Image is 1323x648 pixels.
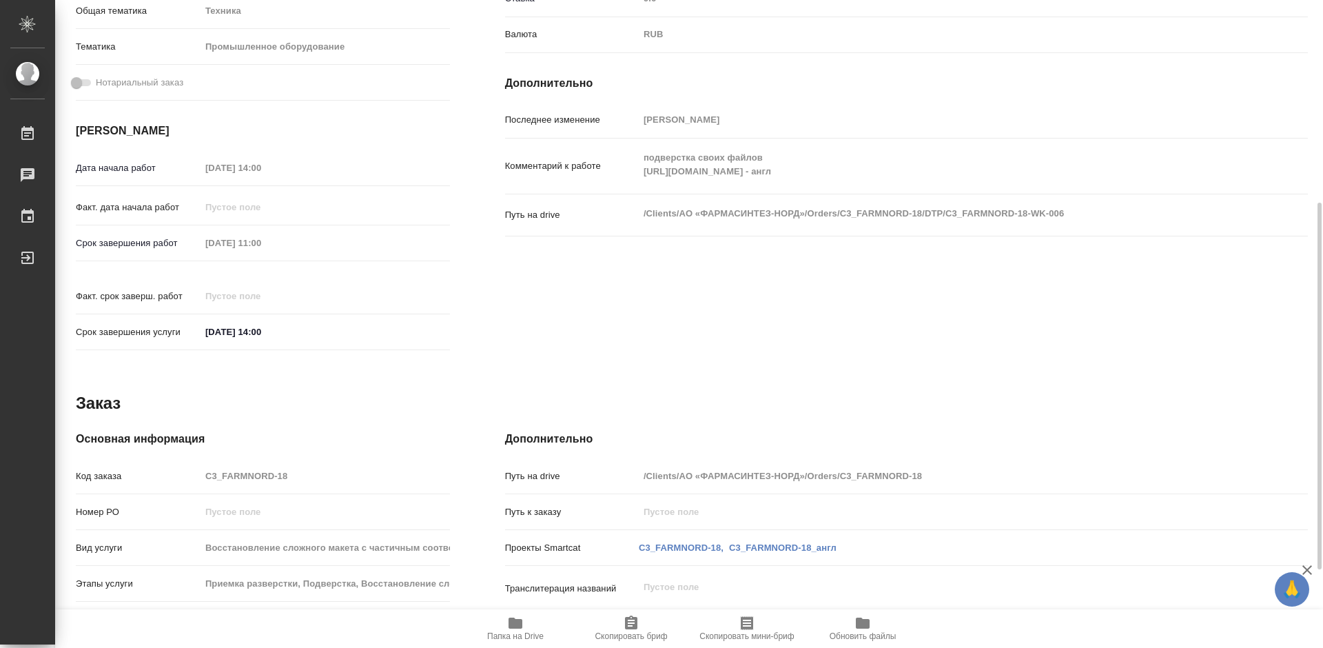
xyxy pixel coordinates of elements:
[76,505,201,519] p: Номер РО
[1275,572,1309,607] button: 🙏
[639,110,1241,130] input: Пустое поле
[96,76,183,90] span: Нотариальный заказ
[76,201,201,214] p: Факт. дата начала работ
[458,609,573,648] button: Папка на Drive
[76,161,201,175] p: Дата начала работ
[639,146,1241,183] textarea: подверстка своих файлов [URL][DOMAIN_NAME] - англ
[76,577,201,591] p: Этапы услуги
[76,236,201,250] p: Срок завершения работ
[830,631,896,641] span: Обновить файлы
[201,538,450,558] input: Пустое поле
[201,574,450,594] input: Пустое поле
[639,466,1241,486] input: Пустое поле
[505,505,639,519] p: Путь к заказу
[487,631,544,641] span: Папка на Drive
[201,466,450,486] input: Пустое поле
[76,123,450,139] h4: [PERSON_NAME]
[729,543,837,553] a: C3_FARMNORD-18_англ
[639,23,1241,46] div: RUB
[639,202,1241,225] textarea: /Clients/АО «ФАРМАСИНТЕЗ-НОРД»/Orders/C3_FARMNORD-18/DTP/C3_FARMNORD-18-WK-006
[76,392,121,414] h2: Заказ
[505,113,639,127] p: Последнее изменение
[505,28,639,41] p: Валюта
[76,40,201,54] p: Тематика
[201,502,450,522] input: Пустое поле
[639,502,1241,522] input: Пустое поле
[805,609,921,648] button: Обновить файлы
[201,322,321,342] input: ✎ Введи что-нибудь
[76,431,450,447] h4: Основная информация
[201,158,321,178] input: Пустое поле
[76,290,201,303] p: Факт. срок заверш. работ
[76,4,201,18] p: Общая тематика
[699,631,794,641] span: Скопировать мини-бриф
[76,469,201,483] p: Код заказа
[505,541,639,555] p: Проекты Smartcat
[573,609,689,648] button: Скопировать бриф
[505,159,639,173] p: Комментарий к работе
[201,35,450,59] div: Промышленное оборудование
[505,469,639,483] p: Путь на drive
[689,609,805,648] button: Скопировать мини-бриф
[201,286,321,306] input: Пустое поле
[505,208,639,222] p: Путь на drive
[201,197,321,217] input: Пустое поле
[639,543,724,553] a: C3_FARMNORD-18,
[76,541,201,555] p: Вид услуги
[76,325,201,339] p: Срок завершения услуги
[505,75,1308,92] h4: Дополнительно
[505,582,639,596] p: Транслитерация названий
[505,431,1308,447] h4: Дополнительно
[201,233,321,253] input: Пустое поле
[595,631,667,641] span: Скопировать бриф
[1280,575,1304,604] span: 🙏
